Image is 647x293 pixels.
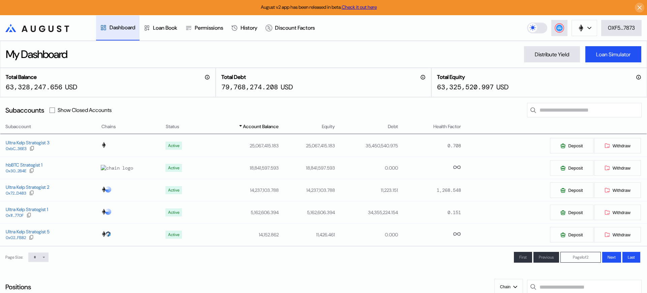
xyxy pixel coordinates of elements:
[110,24,135,31] div: Dashboard
[201,135,279,157] td: 25,067,415.183
[275,24,315,31] div: Discount Factors
[535,51,569,58] div: Distribute Yield
[201,224,279,246] td: 14,152.862
[6,184,49,190] div: Ultra Kelp Strategist 2
[514,252,532,263] button: First
[594,138,641,154] button: Withdraw
[496,83,509,91] div: USD
[388,123,398,130] span: Debt
[6,169,26,173] div: 0x30...2B4E
[168,188,179,193] div: Active
[335,224,398,246] td: 0.000
[201,157,279,179] td: 18,841,597.593
[550,204,593,221] button: Deposit
[6,191,26,196] div: 0x72...D483
[105,186,111,193] img: chain logo
[433,123,461,130] span: Health Factor
[101,142,107,148] img: chain logo
[596,51,630,58] div: Loan Simulator
[322,123,335,130] span: Equity
[227,16,261,40] a: History
[221,74,246,81] h2: Total Debt
[101,123,116,130] span: Chains
[398,201,461,224] td: 0.151
[608,255,616,260] span: Next
[573,255,588,260] span: Page 1 of 2
[613,188,630,193] span: Withdraw
[153,24,177,31] div: Loan Book
[577,24,585,32] img: chain logo
[524,46,580,62] button: Distribute Yield
[550,227,593,243] button: Deposit
[261,4,377,10] span: August v2 app has been released in beta.
[602,252,621,263] button: Next
[572,20,597,36] button: chain logo
[550,160,593,176] button: Deposit
[613,143,630,148] span: Withdraw
[6,206,48,212] div: Ultra Kelp Strategist 1
[594,160,641,176] button: Withdraw
[568,210,583,215] span: Deposit
[281,83,293,91] div: USD
[335,135,398,157] td: 35,450,540.975
[261,16,319,40] a: Discount Factors
[437,83,494,91] div: 63,325,520.997
[568,232,583,237] span: Deposit
[243,123,279,130] span: Account Balance
[568,143,583,148] span: Deposit
[628,255,635,260] span: Last
[594,182,641,198] button: Withdraw
[519,255,527,260] span: First
[550,182,593,198] button: Deposit
[201,201,279,224] td: 5,162,606.394
[335,179,398,201] td: 11,223.151
[201,179,279,201] td: 14,237,103.788
[140,16,181,40] a: Loan Book
[335,157,398,179] td: 0.000
[533,252,559,263] button: Previous
[5,283,31,291] div: Positions
[335,201,398,224] td: 34,355,224.154
[550,138,593,154] button: Deposit
[58,107,112,114] label: Show Closed Accounts
[568,188,583,193] span: Deposit
[5,123,31,130] span: Subaccount
[608,24,635,31] div: 0XF5...7873
[437,74,465,81] h2: Total Equity
[279,201,335,224] td: 5,162,606.394
[101,186,107,193] img: chain logo
[613,232,630,237] span: Withdraw
[6,229,50,235] div: Ultra Kelp Strategist 5
[241,24,257,31] div: History
[6,74,37,81] h2: Total Balance
[279,135,335,157] td: 25,067,415.183
[613,210,630,215] span: Withdraw
[594,204,641,221] button: Withdraw
[613,166,630,171] span: Withdraw
[594,227,641,243] button: Withdraw
[279,157,335,179] td: 18,841,597.593
[622,252,640,263] button: Last
[6,162,42,168] div: hbBTC Strategist 1
[601,20,642,36] button: 0XF5...7873
[539,255,554,260] span: Previous
[568,166,583,171] span: Deposit
[342,4,377,10] a: Check it out here
[6,235,26,240] div: 0x02...FB82
[105,209,111,215] img: chain logo
[221,83,278,91] div: 79,768,274.208
[168,210,179,215] div: Active
[101,231,107,237] img: chain logo
[105,231,111,237] img: chain logo
[168,166,179,170] div: Active
[585,46,641,62] button: Loan Simulator
[5,255,23,260] div: Page Size:
[5,106,44,115] div: Subaccounts
[500,285,511,289] span: Chain
[279,179,335,201] td: 14,237,103.788
[168,232,179,237] div: Active
[195,24,223,31] div: Permissions
[166,123,179,130] span: Status
[96,16,140,40] a: Dashboard
[6,146,27,151] div: 0xbC...36E3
